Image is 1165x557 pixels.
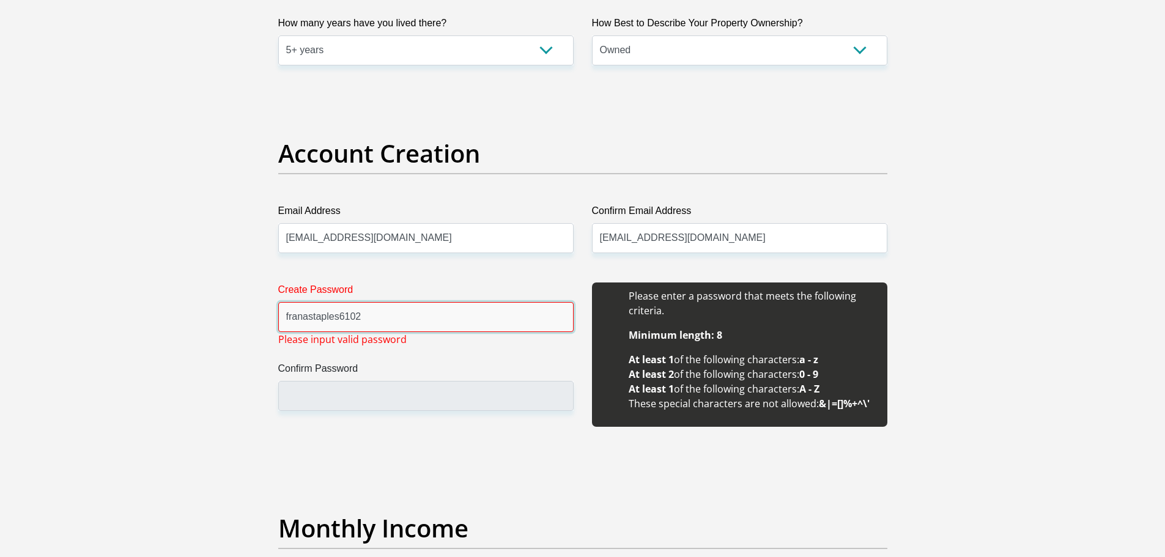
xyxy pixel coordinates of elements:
[592,223,887,253] input: Confirm Email Address
[592,204,887,223] label: Confirm Email Address
[592,16,887,35] label: How Best to Describe Your Property Ownership?
[629,396,875,411] li: These special characters are not allowed:
[629,382,875,396] li: of the following characters:
[278,514,887,543] h2: Monthly Income
[278,361,574,381] label: Confirm Password
[278,381,574,411] input: Confirm Password
[629,352,875,367] li: of the following characters:
[278,332,407,347] span: Please input valid password
[629,382,674,396] b: At least 1
[799,382,819,396] b: A - Z
[278,302,574,332] input: Create Password
[629,289,875,318] li: Please enter a password that meets the following criteria.
[278,282,574,302] label: Create Password
[278,139,887,168] h2: Account Creation
[629,328,722,342] b: Minimum length: 8
[278,16,574,35] label: How many years have you lived there?
[799,353,818,366] b: a - z
[278,223,574,253] input: Email Address
[278,35,574,65] select: Please select a value
[799,367,818,381] b: 0 - 9
[592,35,887,65] select: Please select a value
[629,367,875,382] li: of the following characters:
[278,204,574,223] label: Email Address
[629,353,674,366] b: At least 1
[819,397,870,410] b: &|=[]%+^\'
[629,367,674,381] b: At least 2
